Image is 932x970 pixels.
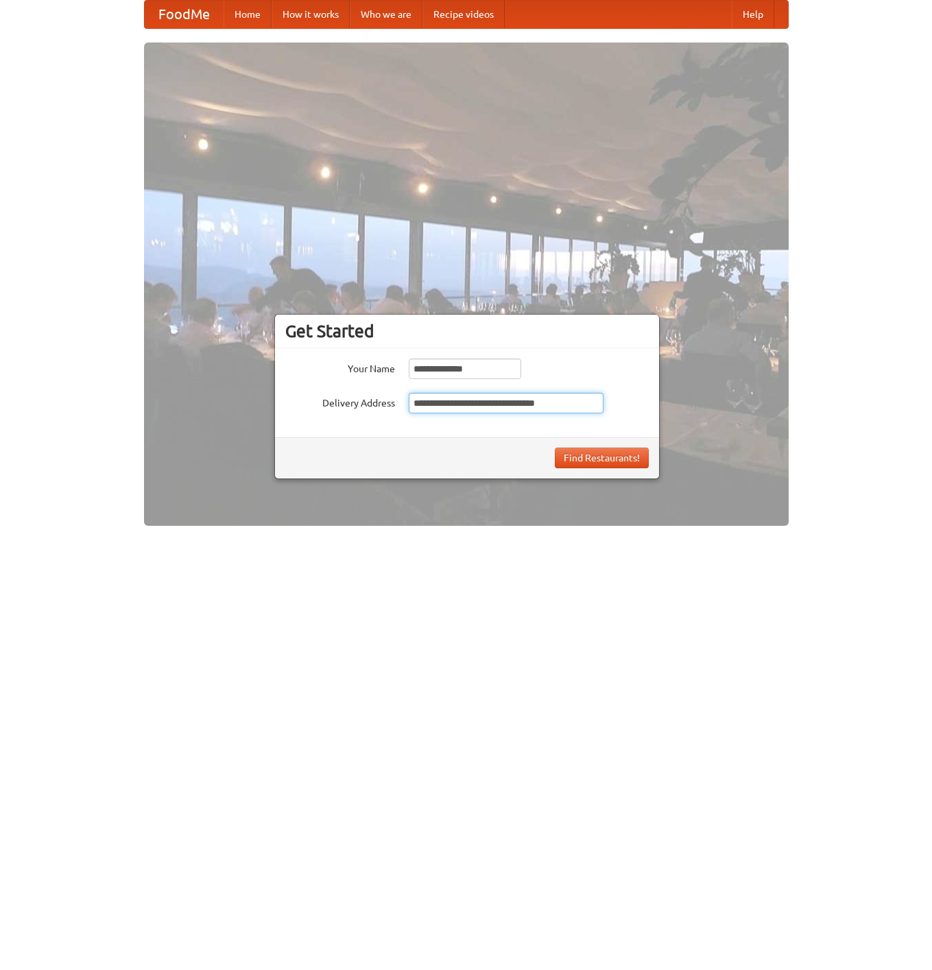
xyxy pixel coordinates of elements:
button: Find Restaurants! [555,448,649,468]
h3: Get Started [285,321,649,341]
a: Who we are [350,1,422,28]
label: Delivery Address [285,393,395,410]
a: Help [732,1,774,28]
label: Your Name [285,359,395,376]
a: How it works [272,1,350,28]
a: Recipe videos [422,1,505,28]
a: FoodMe [145,1,224,28]
a: Home [224,1,272,28]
